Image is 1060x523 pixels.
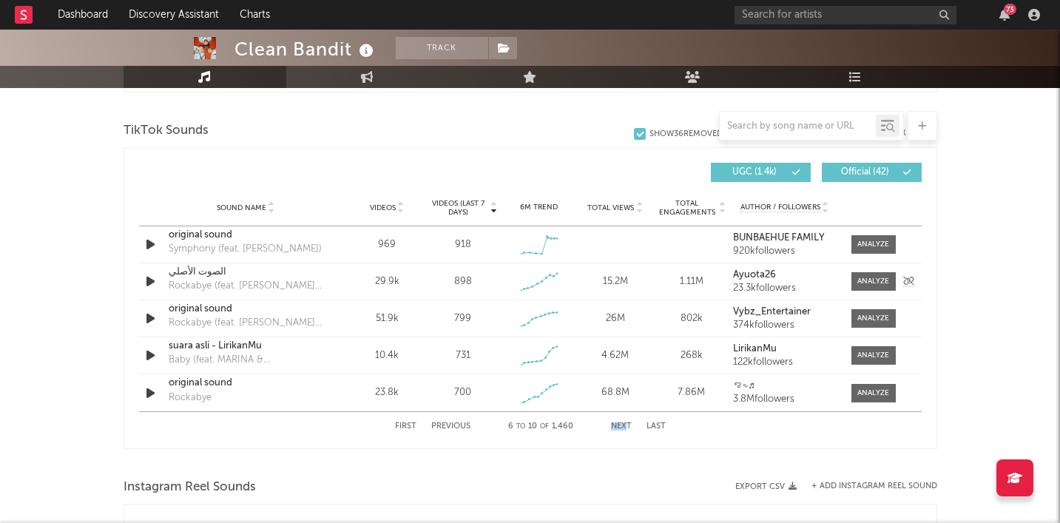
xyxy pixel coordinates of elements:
div: 374k followers [733,320,836,331]
button: First [395,422,416,431]
span: Total Views [587,203,634,212]
button: + Add Instagram Reel Sound [811,482,937,490]
a: Vybz_Entertainer [733,307,836,317]
div: 898 [454,274,472,289]
div: 799 [454,311,471,326]
strong: BUNBAEHUE FAMILY [733,233,825,243]
div: 731 [456,348,470,363]
a: ꨄ∿♬ [733,381,836,391]
div: 700 [454,385,471,400]
input: Search by song name or URL [720,121,876,132]
a: LirikanMu [733,344,836,354]
div: 4.62M [581,348,649,363]
strong: Ayuota26 [733,270,776,280]
div: Rockabye (feat. [PERSON_NAME] & [PERSON_NAME]) [169,279,323,294]
div: 7.86M [657,385,726,400]
div: 3.8M followers [733,394,836,405]
strong: ꨄ∿♬ [733,381,755,391]
a: الصوت الأصلي [169,265,323,280]
a: Ayuota26 [733,270,836,280]
div: 23.3k followers [733,283,836,294]
a: original sound [169,228,323,243]
span: Sound Name [217,203,266,212]
a: suara asli - LirikanMu [169,339,323,354]
a: original sound [169,302,323,317]
a: original sound [169,376,323,391]
button: 73 [999,9,1010,21]
button: Next [611,422,632,431]
button: Previous [431,422,470,431]
div: Symphony (feat. [PERSON_NAME]) [169,242,322,257]
div: 29.9k [353,274,422,289]
strong: Vybz_Entertainer [733,307,811,317]
div: 10.4k [353,348,422,363]
span: Instagram Reel Sounds [124,479,256,496]
div: 68.8M [581,385,649,400]
button: Last [647,422,666,431]
div: 969 [353,237,422,252]
span: to [516,423,525,430]
div: Clean Bandit [234,37,377,61]
div: 122k followers [733,357,836,368]
div: 51.9k [353,311,422,326]
div: Rockabye (feat. [PERSON_NAME] & [PERSON_NAME]) [169,316,323,331]
button: UGC(1.4k) [711,163,811,182]
div: 1.11M [657,274,726,289]
span: Videos (last 7 days) [428,199,488,217]
div: + Add Instagram Reel Sound [797,482,937,490]
span: UGC ( 1.4k ) [720,168,789,177]
span: of [540,423,549,430]
div: 6M Trend [504,202,573,213]
div: 802k [657,311,726,326]
div: 918 [455,237,471,252]
button: Official(42) [822,163,922,182]
span: Total Engagements [657,199,717,217]
div: 15.2M [581,274,649,289]
span: Videos [370,203,396,212]
div: 6 10 1,460 [500,418,581,436]
div: 73 [1004,4,1016,15]
button: Track [396,37,488,59]
span: Author / Followers [740,203,820,212]
strong: LirikanMu [733,344,777,354]
div: 26M [581,311,649,326]
div: 23.8k [353,385,422,400]
div: Baby (feat. MARINA & [PERSON_NAME]) [169,353,323,368]
span: Official ( 42 ) [831,168,899,177]
a: BUNBAEHUE FAMILY [733,233,836,243]
input: Search for artists [735,6,956,24]
div: 920k followers [733,246,836,257]
button: Export CSV [735,482,797,491]
div: 268k [657,348,726,363]
div: Rockabye [169,391,212,405]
